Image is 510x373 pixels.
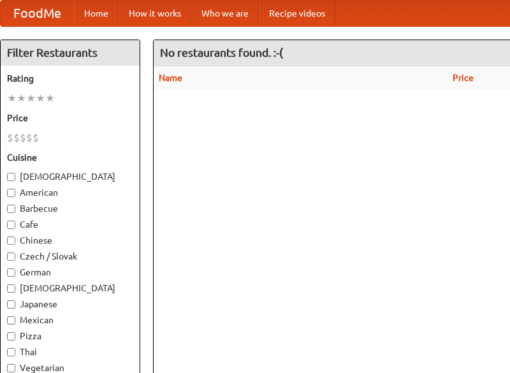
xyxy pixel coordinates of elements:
li: $ [33,131,39,145]
li: ★ [17,91,26,105]
li: ★ [36,91,45,105]
li: $ [26,131,33,145]
input: Cafe [7,221,15,229]
label: American [7,186,133,199]
label: German [7,266,133,279]
input: Vegetarian [7,364,15,372]
h5: Price [7,112,133,124]
li: ★ [7,91,17,105]
input: American [7,189,15,197]
a: Home [74,1,119,26]
a: Who we are [191,1,259,26]
input: Pizza [7,332,15,340]
h5: Cuisine [7,151,133,164]
a: Name [159,73,182,83]
a: How it works [119,1,191,26]
label: Chinese [7,234,133,247]
label: Thai [7,346,133,358]
input: Thai [7,348,15,356]
label: Japanese [7,298,133,311]
input: Japanese [7,300,15,309]
label: Czech / Slovak [7,250,133,263]
input: Czech / Slovak [7,252,15,261]
input: [DEMOGRAPHIC_DATA] [7,284,15,293]
input: Chinese [7,237,15,245]
a: FoodMe [1,1,74,26]
li: $ [13,131,20,145]
label: Pizza [7,330,133,342]
input: Barbecue [7,205,15,213]
label: Mexican [7,314,133,326]
input: [DEMOGRAPHIC_DATA] [7,173,15,181]
input: German [7,268,15,277]
h4: Filter Restaurants [1,40,140,66]
ng-pluralize: No restaurants found. :-( [160,47,283,59]
li: $ [20,131,26,145]
a: Price [453,73,474,83]
li: ★ [26,91,36,105]
input: Mexican [7,316,15,325]
h5: Rating [7,72,133,85]
li: $ [7,131,13,145]
label: Barbecue [7,202,133,215]
a: Recipe videos [259,1,335,26]
label: Cafe [7,218,133,231]
label: [DEMOGRAPHIC_DATA] [7,170,133,183]
li: ★ [45,91,55,105]
label: [DEMOGRAPHIC_DATA] [7,282,133,295]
